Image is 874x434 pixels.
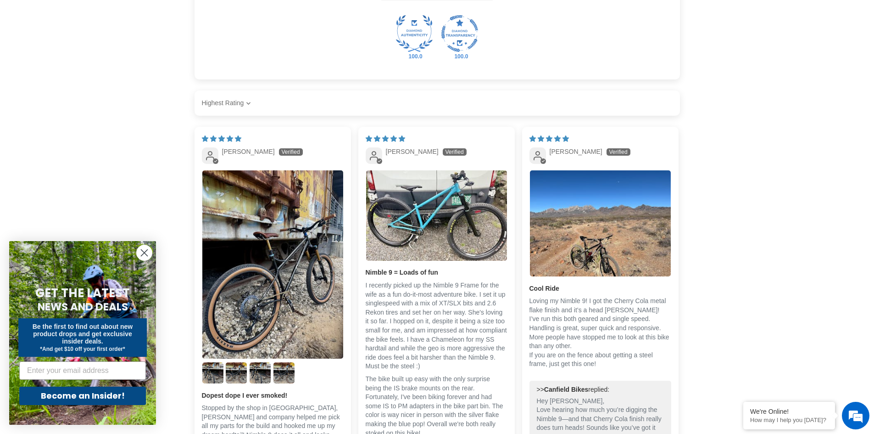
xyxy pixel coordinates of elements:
[441,15,478,52] img: Judge.me Diamond Transparent Shop medal
[222,148,275,155] span: [PERSON_NAME]
[273,362,295,384] a: Link to user picture 5
[396,15,433,52] img: Judge.me Diamond Authentic Shop medal
[537,385,664,395] div: >> replied:
[366,135,405,142] span: 5 star review
[529,170,671,277] a: Link to user picture 1
[202,94,253,113] select: Sort dropdown
[202,362,223,383] img: User picture
[550,148,602,155] span: [PERSON_NAME]
[366,170,507,260] img: User picture
[273,362,295,383] img: User picture
[529,284,671,293] b: Cool Ride
[366,268,507,277] b: Nimble 9 = Loads of fun
[202,170,343,359] img: User picture
[544,386,588,393] b: Canfield Bikes
[19,387,146,405] button: Become an Insider!
[407,53,422,60] div: 100.0
[33,323,133,345] span: Be the first to find out about new product drops and get exclusive insider deals.
[61,51,168,63] div: Chat with us now
[226,362,247,383] img: User picture
[202,170,344,359] a: Link to user picture 1
[202,135,241,142] span: 5 star review
[202,391,344,400] b: Dopest dope I ever smoked!
[750,417,828,423] p: How may I help you today?
[35,285,130,301] span: GET THE LATEST
[441,15,478,52] a: Judge.me Diamond Transparent Shop medal 100.0
[441,15,478,55] div: Diamond Transparent Shop. Published 100% of verified reviews received in total
[53,116,127,209] span: We're online!
[530,170,671,276] img: User picture
[19,361,146,380] input: Enter your email address
[750,408,828,415] div: We're Online!
[136,245,152,261] button: Close dialog
[250,362,271,383] img: User picture
[452,53,467,60] div: 100.0
[249,362,271,384] a: Link to user picture 4
[396,15,433,55] div: Diamond Authentic Shop. 100% of published reviews are verified reviews
[366,281,507,371] p: I recently picked up the Nimble 9 Frame for the wife as a fun do-it-most adventure bike. I set it...
[38,299,128,314] span: NEWS AND DEALS
[40,346,125,352] span: *And get $10 off your first order*
[529,135,569,142] span: 5 star review
[386,148,439,155] span: [PERSON_NAME]
[366,170,507,261] a: Link to user picture 1
[225,362,247,384] a: Link to user picture 3
[529,297,671,369] p: Loving my Nimble 9! I got the Cherry Cola metal flake finish and it’s a head [PERSON_NAME]! I’ve ...
[202,362,224,384] a: Link to user picture 2
[5,251,175,283] textarea: Type your message and hit 'Enter'
[150,5,173,27] div: Minimize live chat window
[29,46,52,69] img: d_696896380_company_1647369064580_696896380
[396,15,433,52] a: Judge.me Diamond Authentic Shop medal 100.0
[10,51,24,64] div: Navigation go back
